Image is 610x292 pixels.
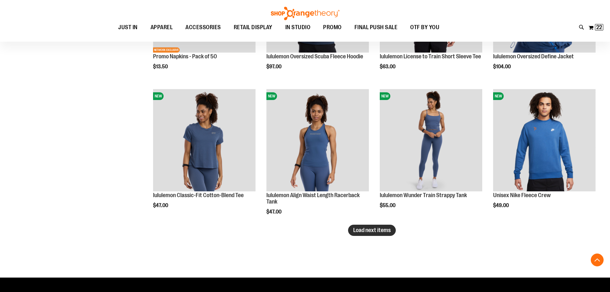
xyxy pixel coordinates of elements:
[266,53,363,60] a: lululemon Oversized Scuba Fleece Hoodie
[493,53,574,60] a: lululemon Oversized Define Jacket
[380,192,467,198] a: lululemon Wunder Train Strappy Tank
[380,53,481,60] a: lululemon License to Train Short Sleeve Tee
[380,89,482,193] a: lululemon Wunder Train Strappy TankNEW
[279,20,317,35] a: IN STUDIO
[380,64,396,70] span: $63.00
[266,209,282,215] span: $47.00
[118,20,138,35] span: JUST IN
[323,20,342,35] span: PROMO
[493,203,510,208] span: $49.00
[266,89,369,193] a: lululemon Align Waist Length Racerback TankNEW
[493,89,596,192] img: Unisex Nike Fleece Crew
[377,86,485,225] div: product
[285,20,311,35] span: IN STUDIO
[153,53,217,60] a: Promo Napkins - Pack of 50
[380,203,396,208] span: $55.00
[112,20,144,35] a: JUST IN
[266,92,277,100] span: NEW
[493,89,596,193] a: Unisex Nike Fleece CrewNEW
[179,20,227,35] a: ACCESSORIES
[153,47,180,53] span: NETWORK EXCLUSIVE
[380,92,390,100] span: NEW
[317,20,348,35] a: PROMO
[380,89,482,192] img: lululemon Wunder Train Strappy Tank
[150,86,259,225] div: product
[493,192,551,198] a: Unisex Nike Fleece Crew
[591,254,604,266] button: Back To Top
[234,20,272,35] span: RETAIL DISPLAY
[596,24,602,30] span: 22
[153,89,256,193] a: lululemon Classic-Fit Cotton-Blend TeeNEW
[185,20,221,35] span: ACCESSORIES
[493,64,512,70] span: $104.00
[266,64,282,70] span: $97.00
[348,20,404,35] a: FINAL PUSH SALE
[266,89,369,192] img: lululemon Align Waist Length Racerback Tank
[153,89,256,192] img: lululemon Classic-Fit Cotton-Blend Tee
[354,20,398,35] span: FINAL PUSH SALE
[153,92,164,100] span: NEW
[153,64,169,70] span: $13.50
[493,92,504,100] span: NEW
[150,20,173,35] span: APPAREL
[348,225,396,236] button: Load next items
[410,20,439,35] span: OTF BY YOU
[270,7,340,20] img: Shop Orangetheory
[404,20,446,35] a: OTF BY YOU
[153,192,244,198] a: lululemon Classic-Fit Cotton-Blend Tee
[490,86,599,225] div: product
[266,192,360,205] a: lululemon Align Waist Length Racerback Tank
[353,227,391,233] span: Load next items
[263,86,372,231] div: product
[153,203,169,208] span: $47.00
[144,20,179,35] a: APPAREL
[227,20,279,35] a: RETAIL DISPLAY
